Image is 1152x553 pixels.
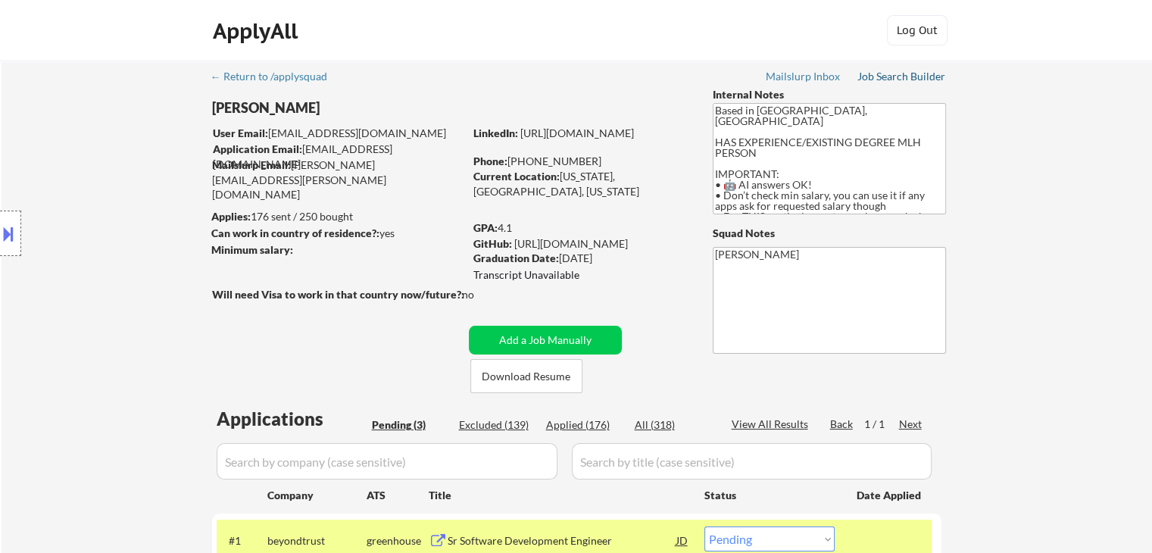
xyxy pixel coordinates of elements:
[713,226,946,241] div: Squad Notes
[857,488,923,503] div: Date Applied
[367,533,429,548] div: greenhouse
[864,417,899,432] div: 1 / 1
[830,417,854,432] div: Back
[473,127,518,139] strong: LinkedIn:
[217,443,557,480] input: Search by company (case sensitive)
[367,488,429,503] div: ATS
[732,417,813,432] div: View All Results
[213,126,464,141] div: [EMAIL_ADDRESS][DOMAIN_NAME]
[211,70,342,86] a: ← Return to /applysquad
[213,142,464,171] div: [EMAIL_ADDRESS][DOMAIN_NAME]
[635,417,710,433] div: All (318)
[473,169,688,198] div: [US_STATE], [GEOGRAPHIC_DATA], [US_STATE]
[459,417,535,433] div: Excluded (139)
[473,154,688,169] div: [PHONE_NUMBER]
[212,288,464,301] strong: Will need Visa to work in that country now/future?:
[514,237,628,250] a: [URL][DOMAIN_NAME]
[857,71,946,82] div: Job Search Builder
[212,98,523,117] div: [PERSON_NAME]
[470,359,582,393] button: Download Resume
[211,227,379,239] strong: Can work in country of residence?:
[704,481,835,508] div: Status
[211,209,464,224] div: 176 sent / 250 bought
[546,417,622,433] div: Applied (176)
[462,287,505,302] div: no
[469,326,622,355] button: Add a Job Manually
[572,443,932,480] input: Search by title (case sensitive)
[473,237,512,250] strong: GitHub:
[229,533,255,548] div: #1
[713,87,946,102] div: Internal Notes
[520,127,634,139] a: [URL][DOMAIN_NAME]
[212,158,464,202] div: [PERSON_NAME][EMAIL_ADDRESS][PERSON_NAME][DOMAIN_NAME]
[766,71,841,82] div: Mailslurp Inbox
[267,488,367,503] div: Company
[217,410,367,428] div: Applications
[213,18,302,44] div: ApplyAll
[473,155,507,167] strong: Phone:
[372,417,448,433] div: Pending (3)
[211,71,342,82] div: ← Return to /applysquad
[267,533,367,548] div: beyondtrust
[429,488,690,503] div: Title
[473,220,690,236] div: 4.1
[887,15,948,45] button: Log Out
[473,251,688,266] div: [DATE]
[766,70,841,86] a: Mailslurp Inbox
[448,533,676,548] div: Sr Software Development Engineer
[473,221,498,234] strong: GPA:
[473,170,560,183] strong: Current Location:
[899,417,923,432] div: Next
[211,226,459,241] div: yes
[473,252,559,264] strong: Graduation Date:
[857,70,946,86] a: Job Search Builder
